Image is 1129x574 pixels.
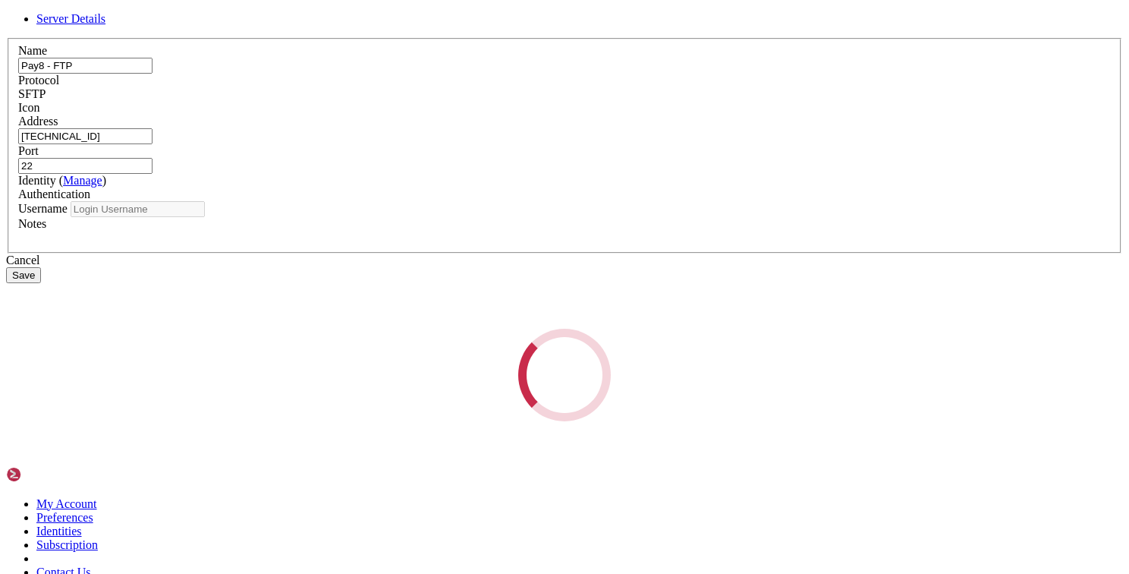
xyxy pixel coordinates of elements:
label: Identity [18,174,106,187]
label: Address [18,115,58,128]
img: Shellngn [6,467,93,482]
label: Port [18,144,39,157]
label: Notes [18,217,46,230]
div: Loading... [511,320,619,429]
label: Protocol [18,74,59,87]
a: Subscription [36,538,98,551]
span: ( ) [59,174,106,187]
label: Name [18,44,47,57]
input: Server Name [18,58,153,74]
a: Server Details [36,12,105,25]
div: SFTP [18,87,1111,101]
label: Icon [18,101,39,114]
input: Login Username [71,201,205,217]
div: Cancel [6,254,1123,267]
a: Identities [36,525,82,538]
a: My Account [36,497,97,510]
a: Preferences [36,511,93,524]
label: Username [18,202,68,215]
label: Authentication [18,188,90,200]
span: SFTP [18,87,46,100]
button: Save [6,267,41,283]
input: Port Number [18,158,153,174]
input: Host Name or IP [18,128,153,144]
a: Manage [63,174,102,187]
